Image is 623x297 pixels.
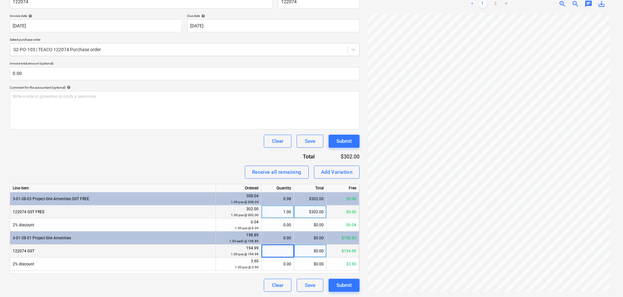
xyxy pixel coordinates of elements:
[325,153,360,160] div: $302.00
[10,245,216,258] div: 122074 GST
[235,226,259,230] small: 1.00 pcs @ 6.04
[187,19,360,32] input: Due date not specified
[219,219,259,231] div: 6.04
[200,14,205,18] span: help
[294,218,327,231] div: $0.00
[10,184,216,192] div: Line-item
[305,281,315,290] div: Save
[10,61,360,67] p: Invoice total amount (optional)
[314,166,360,179] button: Add Variation
[219,245,259,257] div: 194.99
[264,205,291,218] div: 1.00
[219,258,259,270] div: 3.90
[264,192,291,205] div: 0.98
[327,218,359,231] div: $6.04
[297,135,323,148] button: Save
[327,205,359,218] div: $0.00
[229,239,259,243] small: 1.00 each @ 198.89
[262,184,294,192] div: Quantity
[65,85,71,89] span: help
[216,184,262,192] div: Ordered
[10,19,182,32] input: Invoice date not specified
[329,135,360,148] button: Submit
[27,14,32,18] span: help
[329,279,360,292] button: Submit
[294,245,327,258] div: $0.00
[219,206,259,218] div: 302.00
[10,14,182,18] div: Invoice date
[10,67,360,80] input: Invoice total amount (optional)
[327,192,359,205] div: $6.04
[336,137,352,145] div: Submit
[187,14,360,18] div: Due date
[10,85,360,90] div: Comment for the accountant (optional)
[10,205,216,218] div: 122074 GST FREE
[297,279,323,292] button: Save
[327,258,359,271] div: $3.90
[264,231,291,245] div: 0.00
[294,258,327,271] div: $0.00
[327,184,359,192] div: Free
[275,153,325,160] div: Total
[13,197,89,201] span: 3-01-38-03 Project-Site Amenities GST FREE
[231,200,259,204] small: 1.00 pcs @ 308.04
[231,213,259,217] small: 1.00 pcs @ 302.00
[294,205,327,218] div: $302.00
[272,281,283,290] div: Clear
[294,192,327,205] div: $302.00
[10,37,360,43] p: Select purchase order
[305,137,315,145] div: Save
[235,265,259,269] small: 1.00 pcs @ 3.90
[294,231,327,245] div: $0.00
[10,218,216,231] div: 2% discount
[264,218,291,231] div: 0.00
[264,258,291,271] div: 0.00
[245,166,309,179] button: Receive all remaining
[327,245,359,258] div: $194.99
[252,168,302,176] div: Receive all remaining
[264,135,291,148] button: Clear
[327,231,359,245] div: $198.89
[321,168,353,176] div: Add Variation
[590,266,623,297] iframe: Chat Widget
[219,193,259,205] div: 308.04
[294,184,327,192] div: Total
[10,258,216,271] div: 2% discount
[272,137,283,145] div: Clear
[219,232,259,244] div: 198.89
[231,252,259,256] small: 1.00 pcs @ 194.99
[336,281,352,290] div: Submit
[13,236,71,240] span: 3-01-38-01 Project-Site Amenities
[264,279,291,292] button: Clear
